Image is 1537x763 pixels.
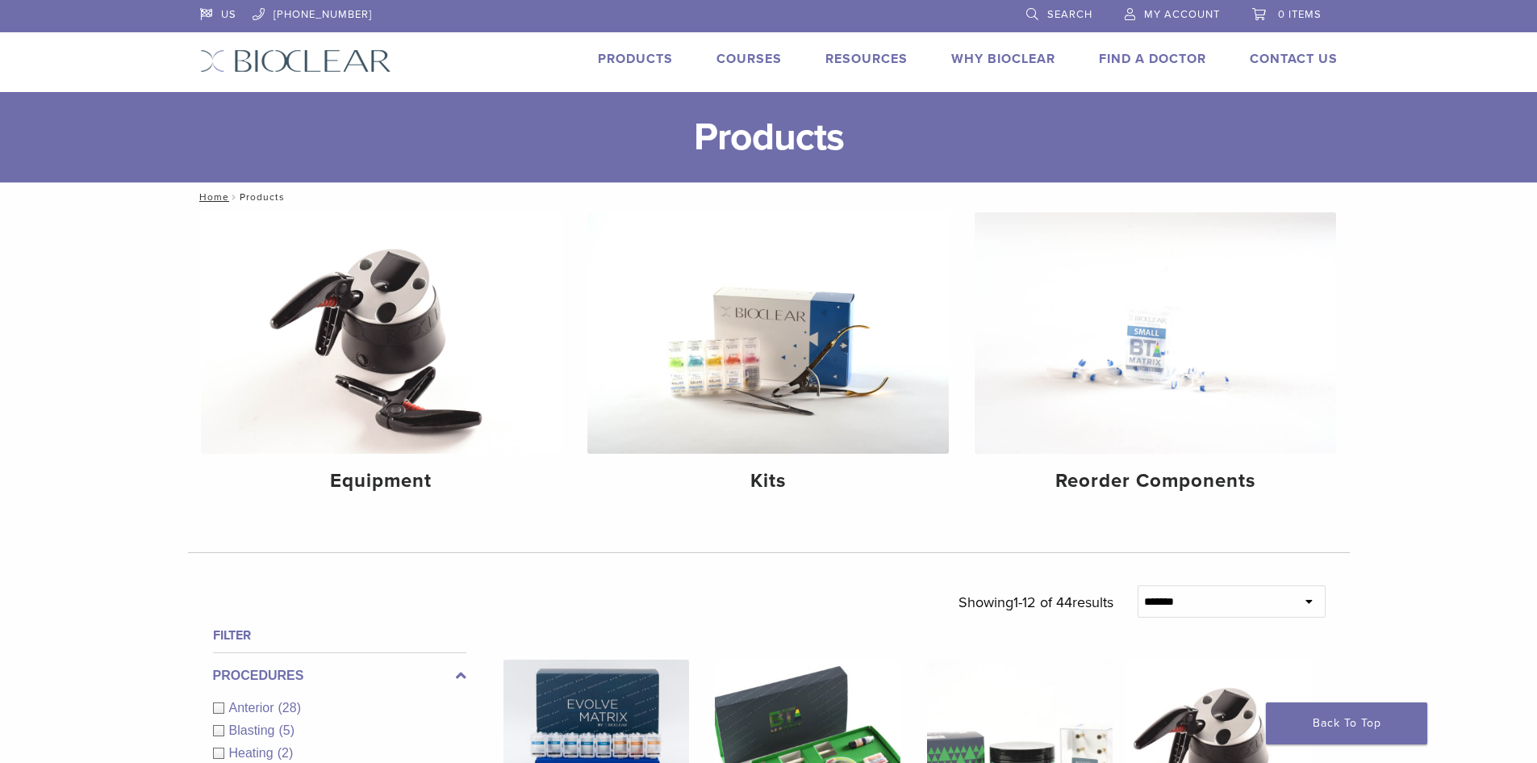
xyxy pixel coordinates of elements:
a: Resources [825,51,908,67]
img: Reorder Components [975,212,1336,454]
span: Search [1047,8,1092,21]
span: (5) [278,723,294,737]
p: Showing results [959,585,1113,619]
h4: Reorder Components [988,467,1323,496]
h4: Equipment [214,467,549,496]
span: / [229,193,240,201]
a: Home [194,191,229,203]
span: My Account [1144,8,1220,21]
h4: Filter [213,626,466,645]
span: 1-12 of 44 [1013,593,1072,611]
span: Heating [229,746,278,760]
span: (28) [278,701,301,715]
a: Contact Us [1250,51,1338,67]
a: Back To Top [1266,702,1427,744]
span: (2) [278,746,294,760]
a: Find A Doctor [1099,51,1206,67]
span: Anterior [229,701,278,715]
a: Courses [716,51,782,67]
a: Kits [587,212,949,506]
img: Kits [587,212,949,454]
label: Procedures [213,666,466,685]
a: Reorder Components [975,212,1336,506]
h4: Kits [600,467,936,496]
span: Blasting [229,723,279,737]
a: Products [598,51,673,67]
nav: Products [188,182,1350,212]
img: Bioclear [200,49,391,73]
span: 0 items [1278,8,1322,21]
img: Equipment [201,212,562,454]
a: Equipment [201,212,562,506]
a: Why Bioclear [951,51,1055,67]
